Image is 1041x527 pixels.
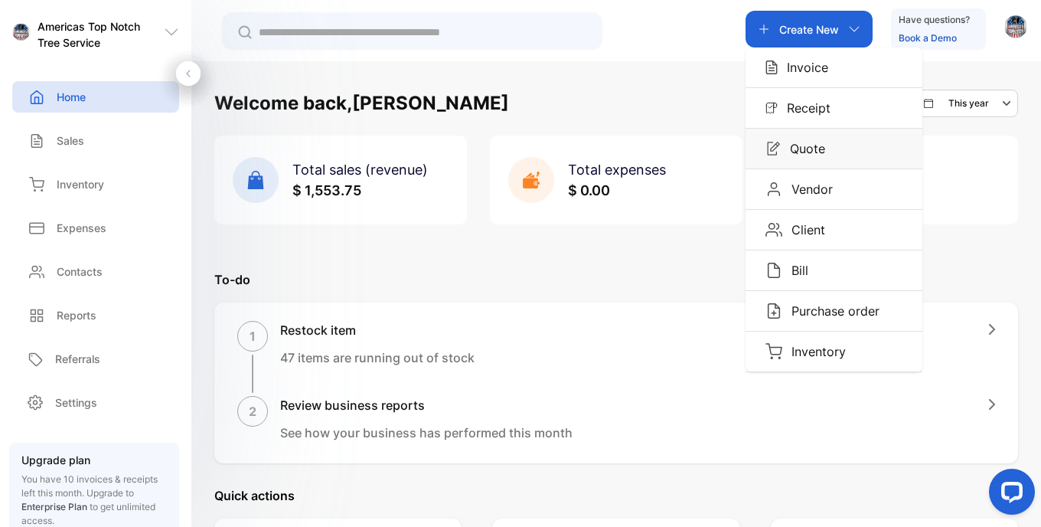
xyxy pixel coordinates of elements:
[57,133,84,149] p: Sales
[57,307,96,323] p: Reports
[765,181,782,198] img: Icon
[280,349,475,367] p: 47 items are running out of stock
[977,463,1041,527] iframe: LiveChat chat widget
[12,24,30,41] img: logo
[292,182,361,198] span: $ 1,553.75
[899,32,957,44] a: Book a Demo
[782,261,808,280] p: Bill
[57,220,106,236] p: Expenses
[765,262,782,279] img: Icon
[899,12,970,28] p: Have questions?
[911,90,1018,117] button: This year
[1004,11,1027,47] button: avatar
[782,342,846,361] p: Inventory
[21,452,167,468] p: Upgrade plan
[765,343,782,360] img: Icon
[779,21,839,38] p: Create New
[57,89,86,105] p: Home
[249,402,256,421] p: 2
[765,221,782,238] img: Icon
[292,162,428,178] span: Total sales (revenue)
[280,321,475,339] h1: Restock item
[765,60,778,75] img: Icon
[214,486,1018,505] p: Quick actions
[55,394,97,411] p: Settings
[38,18,164,51] p: Americas Top Notch Tree Service
[765,102,778,114] img: Icon
[280,424,573,442] p: See how your business has performed this month
[21,501,87,512] span: Enterprise Plan
[55,351,100,367] p: Referrals
[782,221,825,239] p: Client
[765,141,781,156] img: Icon
[746,11,873,47] button: Create NewIconInvoiceIconReceiptIconQuoteIconVendorIconClientIconBillIconPurchase orderIconInventory
[214,90,509,117] h1: Welcome back, [PERSON_NAME]
[21,487,155,526] span: Upgrade to to get unlimited access.
[214,270,1018,289] p: To-do
[782,180,833,198] p: Vendor
[568,162,666,178] span: Total expenses
[781,139,825,158] p: Quote
[778,99,831,117] p: Receipt
[782,302,879,320] p: Purchase order
[1004,15,1027,38] img: avatar
[57,263,103,280] p: Contacts
[778,58,828,77] p: Invoice
[280,396,573,414] h1: Review business reports
[57,176,104,192] p: Inventory
[568,182,610,198] span: $ 0.00
[765,303,782,319] img: Icon
[948,97,989,110] p: This year
[250,327,256,345] p: 1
